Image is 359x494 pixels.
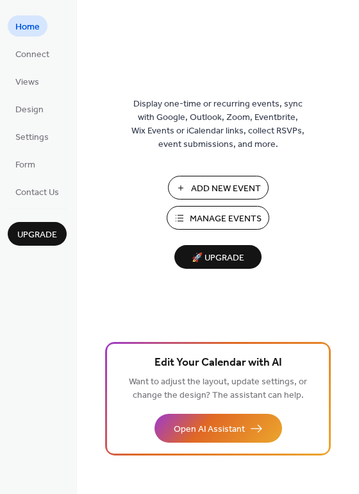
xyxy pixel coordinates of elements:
[131,98,305,151] span: Display one-time or recurring events, sync with Google, Outlook, Zoom, Eventbrite, Wix Events or ...
[15,186,59,200] span: Contact Us
[8,222,67,246] button: Upgrade
[15,76,39,89] span: Views
[8,126,56,147] a: Settings
[15,103,44,117] span: Design
[15,131,49,144] span: Settings
[8,43,57,64] a: Connect
[191,182,261,196] span: Add New Event
[182,250,254,267] span: 🚀 Upgrade
[8,181,67,202] a: Contact Us
[15,48,49,62] span: Connect
[129,373,307,404] span: Want to adjust the layout, update settings, or change the design? The assistant can help.
[8,71,47,92] a: Views
[154,354,282,372] span: Edit Your Calendar with AI
[190,212,262,226] span: Manage Events
[8,153,43,175] a: Form
[15,158,35,172] span: Form
[8,98,51,119] a: Design
[174,423,245,436] span: Open AI Assistant
[15,21,40,34] span: Home
[167,206,269,230] button: Manage Events
[174,245,262,269] button: 🚀 Upgrade
[154,414,282,443] button: Open AI Assistant
[17,228,57,242] span: Upgrade
[168,176,269,200] button: Add New Event
[8,15,47,37] a: Home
